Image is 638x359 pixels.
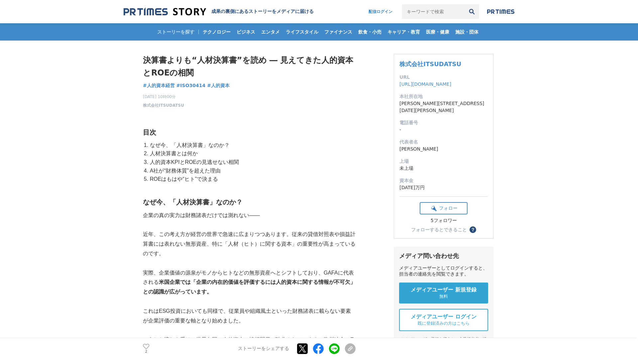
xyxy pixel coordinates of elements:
span: ？ [471,227,475,232]
dd: [PERSON_NAME] [399,146,488,153]
dd: 未上場 [399,165,488,172]
span: 施設・団体 [453,29,481,35]
a: ファイナンス [322,23,355,41]
li: ROEはもはや“ヒト”で決まる [148,175,356,183]
dd: [DATE]万円 [399,184,488,191]
p: 2 [143,350,150,353]
span: ライフスタイル [283,29,321,35]
dt: 本社所在地 [399,93,488,100]
a: 飲食・小売 [356,23,384,41]
dt: 代表者名 [399,139,488,146]
a: 成果の裏側にあるストーリーをメディアに届ける 成果の裏側にあるストーリーをメディアに届ける [124,7,314,16]
a: 施設・団体 [453,23,481,41]
li: 人材決算書とは何か [148,149,356,158]
span: #人的資本 [207,82,230,88]
span: 既に登録済みの方はこちら [418,320,470,326]
img: prtimes [487,9,514,14]
li: なぜ今、「人材決算書」なのか？ [148,141,356,150]
p: 近年、この考え方が経営の世界で急速に広まりつつあります。従来の貸借対照表や損益計算書には表れない無形資産、特に「人材（ヒト）に関する資本」の重要性が高まっているのです。 [143,230,356,258]
p: ストーリーをシェアする [238,346,289,352]
a: #人的資本 [207,82,230,89]
strong: なぜ今、「人材決算書」なのか？ [143,198,243,206]
a: ビジネス [234,23,258,41]
span: 無料 [439,294,448,299]
li: A社が“財務体質”を超えた理由 [148,167,356,175]
dt: 上場 [399,158,488,165]
a: [URL][DOMAIN_NAME] [399,81,451,87]
span: [DATE] 10時00分 [143,94,184,100]
a: メディアユーザー ログイン 既に登録済みの方はこちら [399,309,488,331]
span: 飲食・小売 [356,29,384,35]
div: 5フォロワー [420,218,468,224]
span: メディアユーザー 新規登録 [411,287,477,294]
span: #人的資本経営 [143,82,175,88]
input: キーワードで検索 [402,4,465,19]
strong: 目次 [143,129,156,136]
h2: 成果の裏側にあるストーリーをメディアに届ける [211,9,314,15]
p: 企業の真の実力は財務諸表だけでは測れない―― [143,211,356,220]
div: メディアユーザーとしてログインすると、担当者の連絡先を閲覧できます。 [399,265,488,277]
span: #ISO30414 [176,82,206,88]
p: これはESG投資においても同様で、従業員や組織風土といった財務諸表に載らない要素が企業評価の重要な軸となり始めました。 [143,306,356,326]
a: 配信ログイン [362,4,399,19]
span: テクノロジー [200,29,233,35]
button: フォロー [420,202,468,214]
span: エンタメ [259,29,282,35]
span: メディアユーザー ログイン [411,313,477,320]
a: 医療・健康 [423,23,452,41]
span: キャリア・教育 [385,29,423,35]
dt: 電話番号 [399,119,488,126]
a: #人的資本経営 [143,82,175,89]
strong: 米国企業では「企業の内在的価値を評価するには人的資本に関する情報が不可欠」との認識が広がっています。 [143,279,356,295]
li: 人的資本KPIとROEの見逃せない相関 [148,158,356,167]
span: ファイナンス [322,29,355,35]
a: テクノロジー [200,23,233,41]
a: ライフスタイル [283,23,321,41]
a: メディアユーザー 新規登録 無料 [399,283,488,303]
a: エンタメ [259,23,282,41]
a: #ISO30414 [176,82,206,89]
p: 実際、企業価値の源泉がモノからヒトなどの無形資産へとシフトしており、GAFAに代表される [143,268,356,297]
button: ？ [470,226,476,233]
div: メディア問い合わせ先 [399,252,488,260]
h1: 決算書よりも“人材決算書”を読め ― 見えてきた人的資本とROEの相関 [143,54,356,79]
img: 成果の裏側にあるストーリーをメディアに届ける [124,7,206,16]
a: キャリア・教育 [385,23,423,41]
dt: 資本金 [399,177,488,184]
a: 株式会社ITSUDATSU [399,60,461,67]
span: 医療・健康 [423,29,452,35]
dd: - [399,126,488,133]
div: フォローするとできること [411,227,467,232]
a: 株式会社ITSUDATSU [143,102,184,108]
span: ビジネス [234,29,258,35]
dd: [PERSON_NAME][STREET_ADDRESS][DATE][PERSON_NAME] [399,100,488,114]
button: 検索 [465,4,479,19]
dt: URL [399,74,488,81]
